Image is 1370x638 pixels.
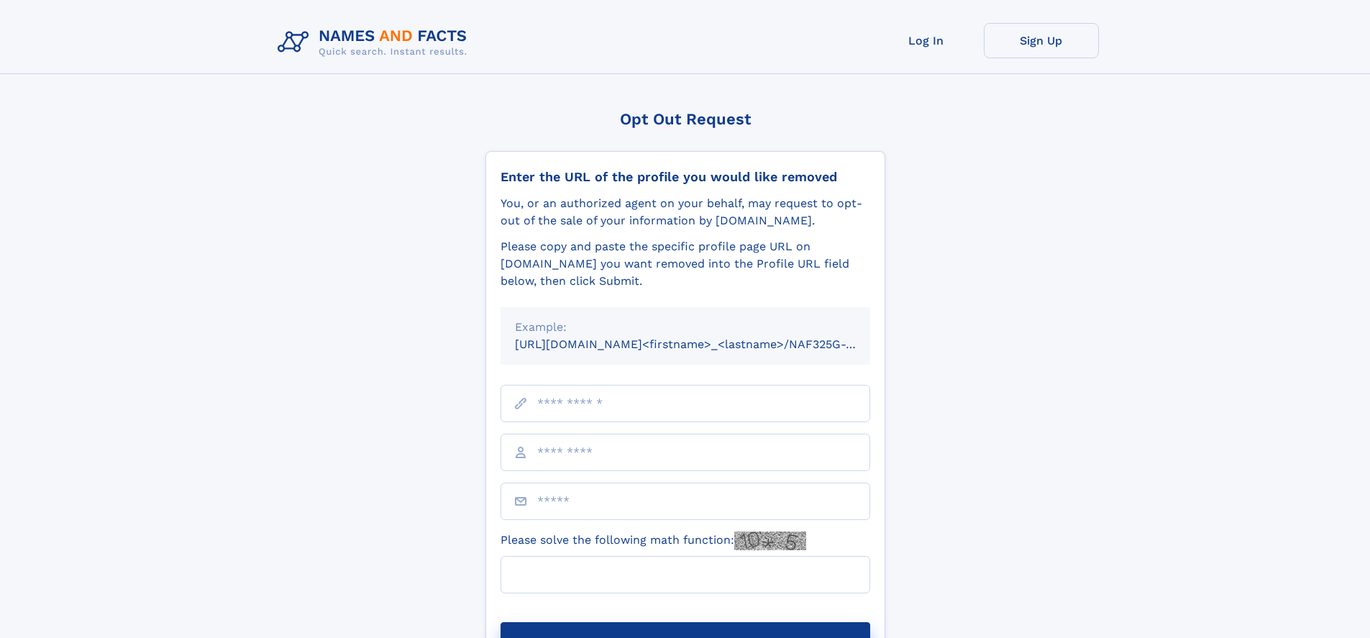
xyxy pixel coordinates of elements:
[501,238,870,290] div: Please copy and paste the specific profile page URL on [DOMAIN_NAME] you want removed into the Pr...
[869,23,984,58] a: Log In
[501,195,870,229] div: You, or an authorized agent on your behalf, may request to opt-out of the sale of your informatio...
[272,23,479,62] img: Logo Names and Facts
[515,319,856,336] div: Example:
[984,23,1099,58] a: Sign Up
[501,532,806,550] label: Please solve the following math function:
[501,169,870,185] div: Enter the URL of the profile you would like removed
[485,110,885,128] div: Opt Out Request
[515,337,898,351] small: [URL][DOMAIN_NAME]<firstname>_<lastname>/NAF325G-xxxxxxxx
